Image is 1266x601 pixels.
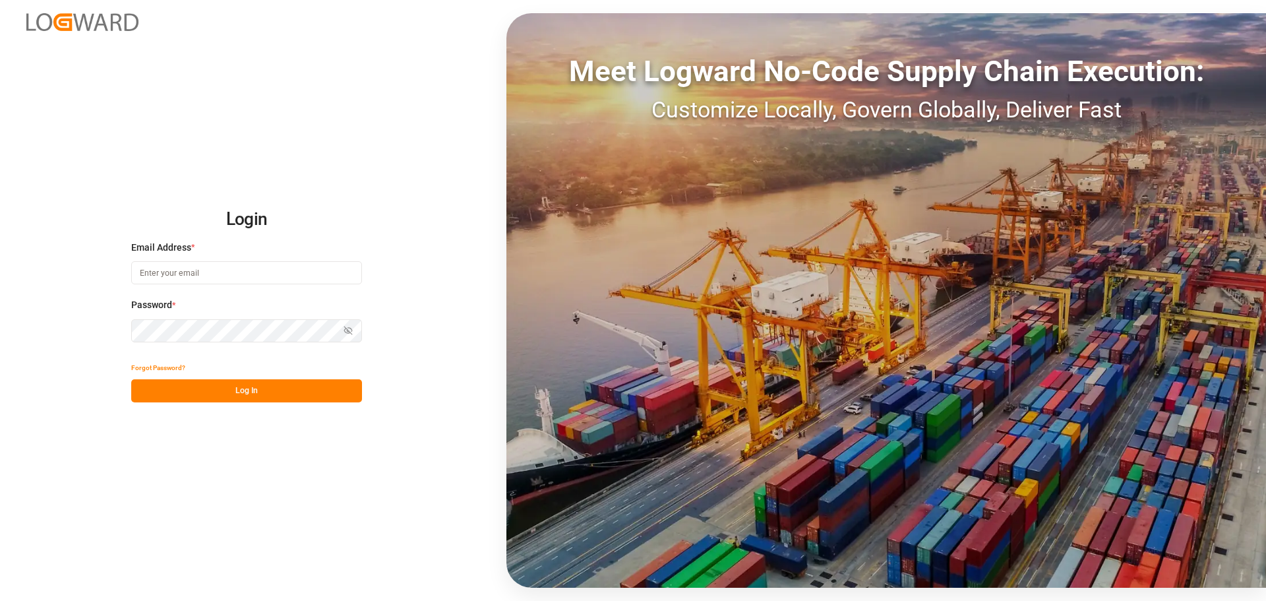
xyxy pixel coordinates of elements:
[131,379,362,402] button: Log In
[131,261,362,284] input: Enter your email
[131,199,362,241] h2: Login
[131,356,185,379] button: Forgot Password?
[131,298,172,312] span: Password
[506,49,1266,93] div: Meet Logward No-Code Supply Chain Execution:
[506,93,1266,127] div: Customize Locally, Govern Globally, Deliver Fast
[26,13,138,31] img: Logward_new_orange.png
[131,241,191,255] span: Email Address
